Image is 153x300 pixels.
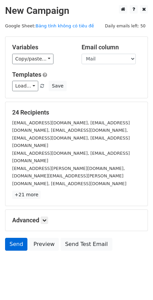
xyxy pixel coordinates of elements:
small: [EMAIL_ADDRESS][DOMAIN_NAME], [EMAIL_ADDRESS][DOMAIN_NAME], [EMAIL_ADDRESS][DOMAIN_NAME], [EMAIL_... [12,120,130,148]
h5: 24 Recipients [12,109,141,116]
a: Send Test Email [61,238,112,251]
a: Send [5,238,27,251]
small: [EMAIL_ADDRESS][DOMAIN_NAME], [EMAIL_ADDRESS][DOMAIN_NAME] [12,151,130,164]
h2: New Campaign [5,5,148,17]
a: Load... [12,81,38,91]
h5: Email column [82,44,141,51]
a: Preview [29,238,59,251]
a: Bảng tính không có tiêu đề [36,23,94,28]
span: Daily emails left: 50 [103,22,148,30]
button: Save [49,81,66,91]
small: [EMAIL_ADDRESS][PERSON_NAME][DOMAIN_NAME], [DOMAIN_NAME][EMAIL_ADDRESS][PERSON_NAME][DOMAIN_NAME]... [12,166,127,186]
h5: Variables [12,44,71,51]
small: Google Sheet: [5,23,94,28]
iframe: Chat Widget [119,268,153,300]
a: Daily emails left: 50 [103,23,148,28]
a: Copy/paste... [12,54,53,64]
div: Tiện ích trò chuyện [119,268,153,300]
a: Templates [12,71,41,78]
a: +21 more [12,191,41,199]
h5: Advanced [12,217,141,224]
